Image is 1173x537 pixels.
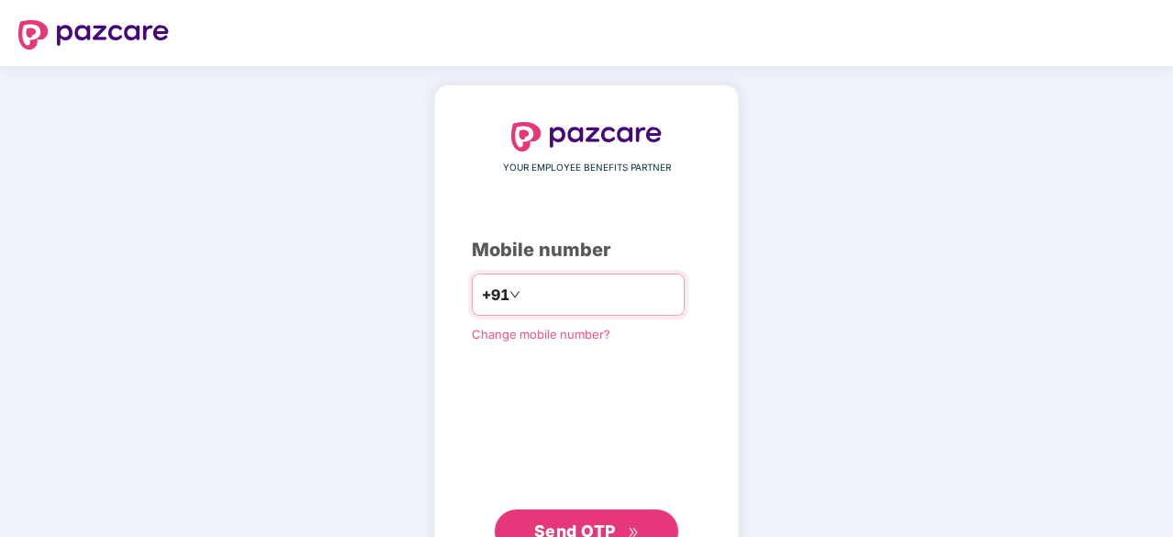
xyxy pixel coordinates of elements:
img: logo [18,20,169,50]
div: Mobile number [472,236,701,264]
img: logo [511,122,662,151]
span: +91 [482,284,509,307]
a: Change mobile number? [472,327,610,341]
span: YOUR EMPLOYEE BENEFITS PARTNER [503,161,671,175]
span: down [509,289,520,300]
